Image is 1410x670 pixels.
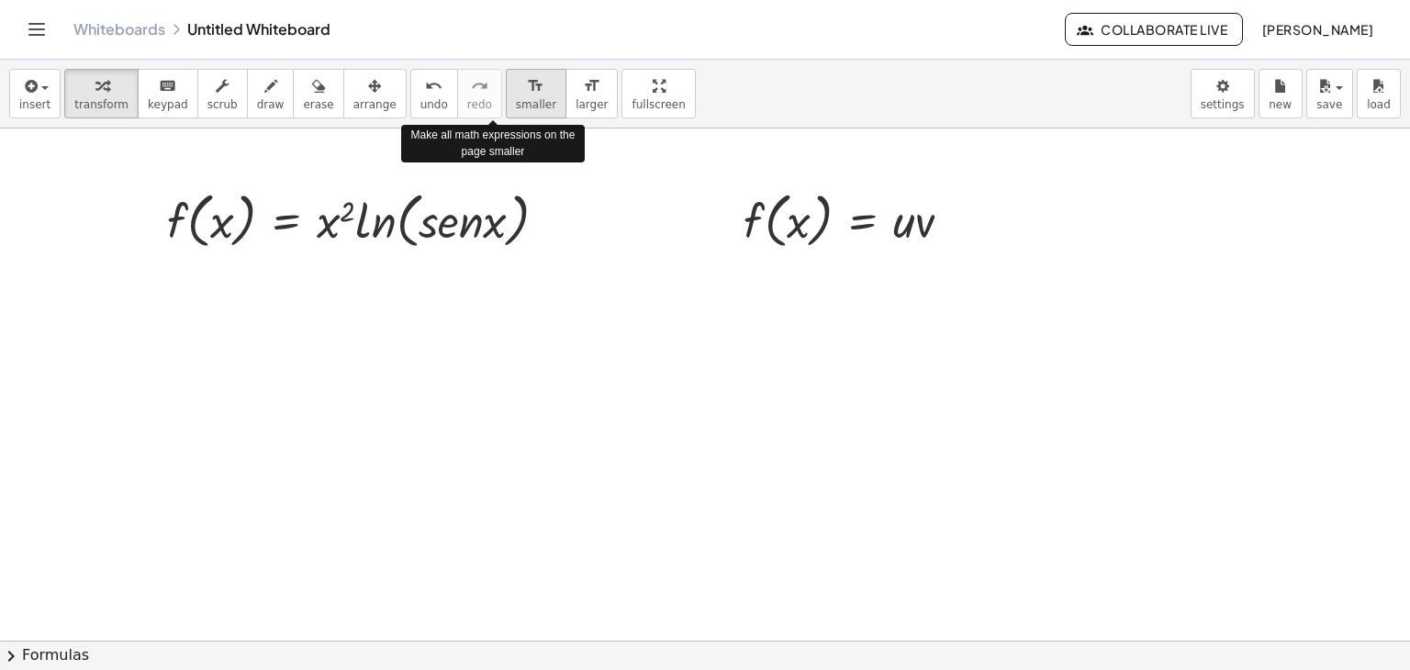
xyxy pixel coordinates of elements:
span: insert [19,98,50,111]
i: keyboard [159,75,176,97]
button: scrub [197,69,248,118]
button: save [1306,69,1353,118]
span: Collaborate Live [1080,21,1227,38]
button: undoundo [410,69,458,118]
span: redo [467,98,492,111]
button: format_sizesmaller [506,69,566,118]
button: fullscreen [621,69,695,118]
button: transform [64,69,139,118]
button: draw [247,69,295,118]
span: fullscreen [632,98,685,111]
span: new [1269,98,1292,111]
button: format_sizelarger [565,69,618,118]
a: Whiteboards [73,20,165,39]
button: [PERSON_NAME] [1247,13,1388,46]
i: format_size [527,75,544,97]
span: undo [420,98,448,111]
button: Collaborate Live [1065,13,1243,46]
button: erase [293,69,343,118]
button: Toggle navigation [22,15,51,44]
button: new [1259,69,1303,118]
span: settings [1201,98,1245,111]
span: erase [303,98,333,111]
div: Make all math expressions on the page smaller [401,125,585,162]
button: redoredo [457,69,502,118]
button: insert [9,69,61,118]
button: arrange [343,69,407,118]
button: settings [1191,69,1255,118]
button: keyboardkeypad [138,69,198,118]
i: format_size [583,75,600,97]
span: smaller [516,98,556,111]
button: load [1357,69,1401,118]
span: [PERSON_NAME] [1261,21,1373,38]
i: undo [425,75,442,97]
span: save [1316,98,1342,111]
span: arrange [353,98,397,111]
i: redo [471,75,488,97]
span: keypad [148,98,188,111]
span: larger [576,98,608,111]
span: transform [74,98,129,111]
div: Apply the same math to both sides of the equation [272,255,301,285]
span: scrub [207,98,238,111]
span: draw [257,98,285,111]
span: load [1367,98,1391,111]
